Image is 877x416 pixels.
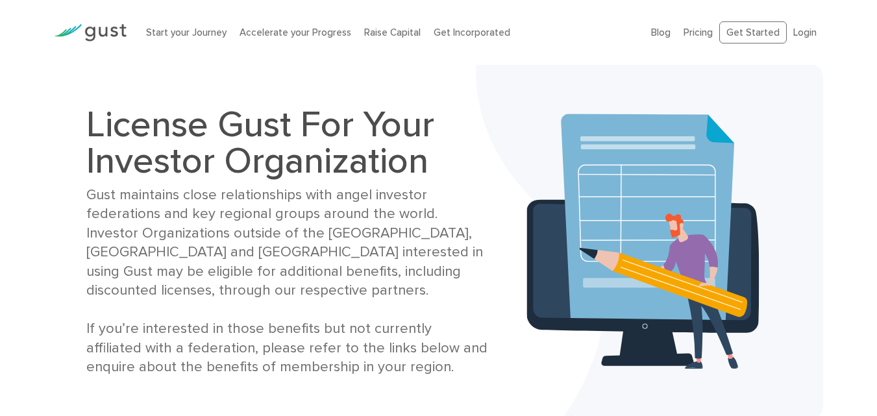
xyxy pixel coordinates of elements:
img: Gust Logo [54,24,127,42]
a: Start your Journey [146,27,227,38]
a: Pricing [684,27,713,38]
a: Get Started [719,21,787,44]
a: Login [793,27,817,38]
div: Gust maintains close relationships with angel investor federations and key regional groups around... [86,186,489,377]
a: Accelerate your Progress [240,27,351,38]
a: Blog [651,27,671,38]
a: Get Incorporated [434,27,510,38]
a: Raise Capital [364,27,421,38]
h1: License Gust For Your Investor Organization [86,106,489,179]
